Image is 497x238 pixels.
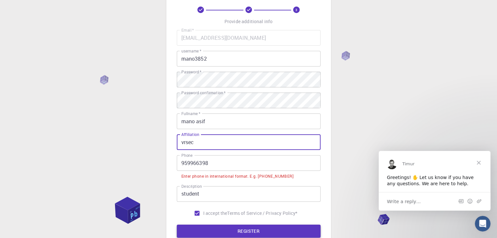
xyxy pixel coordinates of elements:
iframe: Intercom live chat [475,216,490,231]
label: Description [181,184,202,189]
p: Terms of Service / Privacy Policy * [227,210,297,216]
iframe: Intercom live chat message [379,151,490,211]
p: Provide additional info [224,18,273,25]
label: Affiliation [181,132,199,137]
div: Enter phone in international format. E.g. [PHONE_NUMBER] [181,173,293,180]
label: Email [181,27,194,33]
span: I accept the [203,210,227,216]
label: Password confirmation [181,90,225,96]
a: Terms of Service / Privacy Policy* [227,210,297,216]
label: Password [181,69,201,75]
text: 3 [295,7,297,12]
label: username [181,48,201,54]
label: Fullname [181,111,200,116]
label: Phone [181,153,192,158]
button: REGISTER [177,225,321,238]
